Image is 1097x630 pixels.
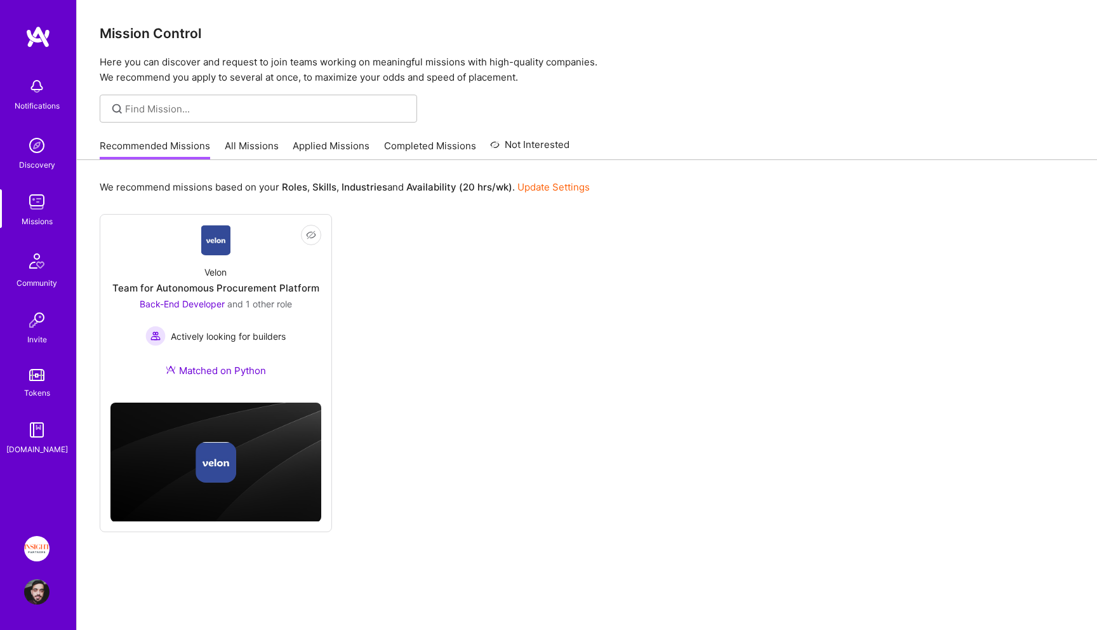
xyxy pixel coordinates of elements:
img: cover [110,403,321,522]
img: logo [25,25,51,48]
img: Company logo [196,442,236,483]
b: Industries [342,181,387,193]
span: Actively looking for builders [171,330,286,343]
p: Here you can discover and request to join teams working on meaningful missions with high-quality ... [100,55,1074,85]
img: Actively looking for builders [145,326,166,346]
div: Team for Autonomous Procurement Platform [112,281,319,295]
img: guide book [24,417,50,443]
input: Find Mission... [125,102,408,116]
img: teamwork [24,189,50,215]
a: Update Settings [517,181,590,193]
span: Back-End Developer [140,298,225,309]
a: Not Interested [490,137,569,160]
div: [DOMAIN_NAME] [6,443,68,456]
p: We recommend missions based on your , , and . [100,180,590,194]
span: and 1 other role [227,298,292,309]
div: Notifications [15,99,60,112]
div: Tokens [24,386,50,399]
img: User Avatar [24,579,50,605]
img: Invite [24,307,50,333]
img: Company Logo [201,225,231,255]
b: Availability (20 hrs/wk) [406,181,512,193]
a: User Avatar [21,579,53,605]
div: Community [17,276,57,290]
img: Community [22,246,52,276]
div: Discovery [19,158,55,171]
a: Insight Partners: Data & AI - Sourcing [21,536,53,561]
a: Applied Missions [293,139,369,160]
img: Insight Partners: Data & AI - Sourcing [24,536,50,561]
img: bell [24,74,50,99]
div: Matched on Python [166,364,266,377]
a: Company LogoVelonTeam for Autonomous Procurement PlatformBack-End Developer and 1 other roleActiv... [110,225,321,392]
a: Completed Missions [384,139,476,160]
div: Missions [22,215,53,228]
img: Ateam Purple Icon [166,365,176,375]
i: icon SearchGrey [110,102,124,116]
div: Invite [27,333,47,346]
div: Velon [204,265,227,279]
a: Recommended Missions [100,139,210,160]
b: Skills [312,181,336,193]
a: All Missions [225,139,279,160]
h3: Mission Control [100,25,1074,41]
i: icon EyeClosed [306,230,316,240]
img: discovery [24,133,50,158]
img: tokens [29,369,44,381]
b: Roles [282,181,307,193]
